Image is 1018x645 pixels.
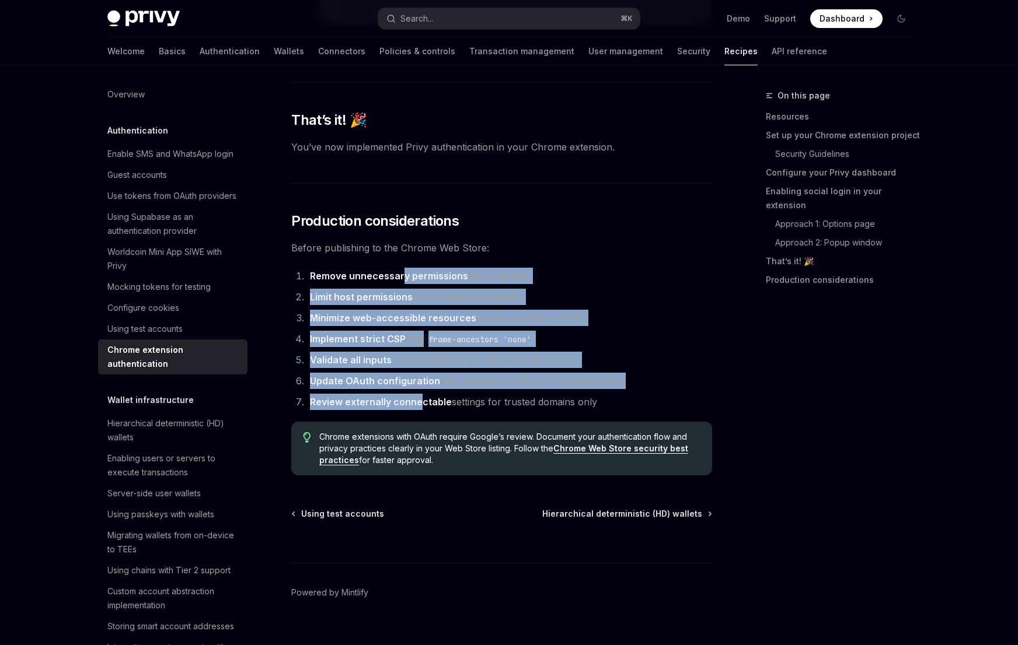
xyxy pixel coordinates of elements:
[310,333,406,345] strong: Implement strict CSP
[98,616,247,637] a: Storing smart account addresses
[107,451,240,479] div: Enabling users or servers to execute transactions
[766,182,920,215] a: Enabling social login in your extension
[766,252,920,271] a: That’s it! 🎉
[310,270,468,282] strong: Remove unnecessary permissions
[291,587,368,598] a: Powered by Mintlify
[98,339,247,374] a: Chrome extension authentication
[620,14,633,23] span: ⌘ K
[98,483,247,504] a: Server-side user wallets
[98,448,247,483] a: Enabling users or servers to execute transactions
[306,394,712,410] li: settings for trusted domains only
[306,352,712,368] li: from content scripts and external sources
[98,525,247,560] a: Migrating wallets from on-device to TEEs
[107,37,145,65] a: Welcome
[98,241,247,276] a: Worldcoin Mini App SIWE with Privy
[306,331,712,347] li: with
[107,343,240,371] div: Chrome extension authentication
[310,396,452,408] strong: Review externally connectable
[318,37,365,65] a: Connectors
[542,508,711,520] a: Hierarchical deterministic (HD) wallets
[778,89,830,103] span: On this page
[400,12,433,26] div: Search...
[766,163,920,182] a: Configure your Privy dashboard
[291,212,459,230] span: Production considerations
[107,563,231,577] div: Using chains with Tier 2 support
[291,240,712,256] span: Before publishing to the Chrome Web Store:
[306,373,712,389] li: with production URLs in Privy dashboard
[424,333,536,346] code: frame-ancestors 'none'
[107,147,233,161] div: Enable SMS and WhatsApp login
[764,13,796,24] a: Support
[107,619,234,633] div: Storing smart account addresses
[542,508,702,520] span: Hierarchical deterministic (HD) wallets
[310,354,392,366] strong: Validate all inputs
[200,37,260,65] a: Authentication
[306,289,712,305] li: to only required domains
[310,291,413,303] strong: Limit host permissions
[98,504,247,525] a: Using passkeys with wallets
[775,145,920,163] a: Security Guidelines
[291,139,712,155] span: You’ve now implemented Privy authentication in your Chrome extension.
[98,413,247,448] a: Hierarchical deterministic (HD) wallets
[292,508,384,520] a: Using test accounts
[159,37,186,65] a: Basics
[775,215,920,233] a: Approach 1: Options page
[766,107,920,126] a: Resources
[378,8,640,29] button: Search...⌘K
[107,245,240,273] div: Worldcoin Mini App SIWE with Privy
[98,185,247,206] a: Use tokens from OAuth providers
[98,581,247,616] a: Custom account abstraction implementation
[766,126,920,145] a: Set up your Chrome extension project
[107,322,183,336] div: Using test accounts
[107,189,236,203] div: Use tokens from OAuth providers
[306,310,712,326] li: to reduce attack surface
[820,13,864,24] span: Dashboard
[98,560,247,581] a: Using chains with Tier 2 support
[98,297,247,318] a: Configure cookies
[677,37,710,65] a: Security
[775,233,920,252] a: Approach 2: Popup window
[319,431,700,466] span: Chrome extensions with OAuth require Google’s review. Document your authentication flow and priva...
[107,301,179,315] div: Configure cookies
[724,37,758,65] a: Recipes
[303,432,311,443] svg: Tip
[107,280,211,294] div: Mocking tokens for testing
[727,13,750,24] a: Demo
[379,37,455,65] a: Policies & controls
[107,584,240,612] div: Custom account abstraction implementation
[274,37,304,65] a: Wallets
[107,168,167,182] div: Guest accounts
[469,37,574,65] a: Transaction management
[107,87,145,101] div: Overview
[291,111,367,129] span: That’s it! 🎉
[107,124,168,138] h5: Authentication
[107,507,214,521] div: Using passkeys with wallets
[107,528,240,556] div: Migrating wallets from on-device to TEEs
[107,393,194,407] h5: Wallet infrastructure
[98,318,247,339] a: Using test accounts
[98,143,247,164] a: Enable SMS and WhatsApp login
[588,37,663,65] a: User management
[766,271,920,289] a: Production considerations
[107,10,180,27] img: dark logo
[98,206,247,241] a: Using Supabase as an authentication provider
[810,9,883,28] a: Dashboard
[98,84,247,105] a: Overview
[107,486,201,500] div: Server-side user wallets
[107,416,240,444] div: Hierarchical deterministic (HD) wallets
[310,312,476,324] strong: Minimize web-accessible resources
[772,37,827,65] a: API reference
[98,164,247,185] a: Guest accounts
[98,276,247,297] a: Mocking tokens for testing
[310,375,440,387] strong: Update OAuth configuration
[892,9,911,28] button: Toggle dark mode
[107,210,240,238] div: Using Supabase as an authentication provider
[301,508,384,520] span: Using test accounts
[306,268,712,284] li: from manifest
